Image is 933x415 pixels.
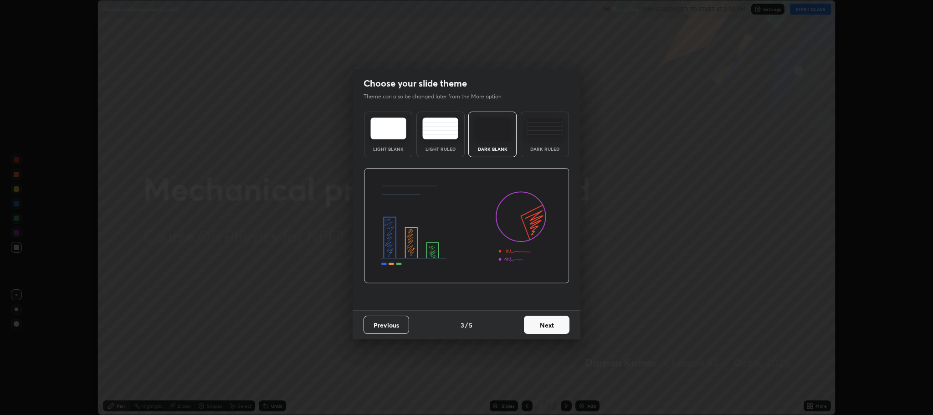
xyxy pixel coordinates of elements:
img: darkThemeBanner.d06ce4a2.svg [364,168,569,284]
button: Previous [364,316,409,334]
img: lightTheme.e5ed3b09.svg [370,118,406,139]
div: Dark Ruled [527,147,563,151]
h4: 3 [461,320,464,330]
h4: 5 [469,320,472,330]
img: darkRuledTheme.de295e13.svg [527,118,563,139]
button: Next [524,316,569,334]
img: darkTheme.f0cc69e5.svg [475,118,511,139]
p: Theme can also be changed later from the More option [364,92,511,101]
div: Light Blank [370,147,406,151]
h4: / [465,320,468,330]
div: Light Ruled [422,147,459,151]
div: Dark Blank [474,147,511,151]
h2: Choose your slide theme [364,77,467,89]
img: lightRuledTheme.5fabf969.svg [422,118,458,139]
